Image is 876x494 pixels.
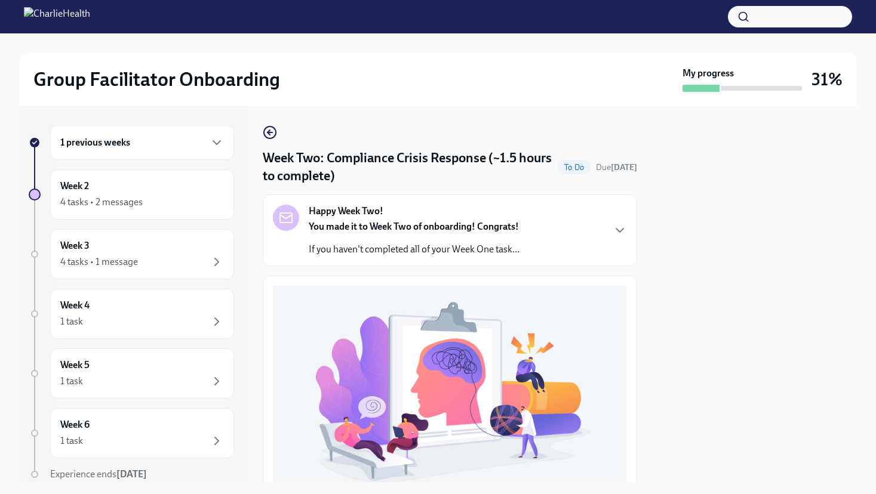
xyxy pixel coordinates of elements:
[60,375,83,388] div: 1 task
[50,468,147,480] span: Experience ends
[263,149,552,185] h4: Week Two: Compliance Crisis Response (~1.5 hours to complete)
[33,67,280,91] h2: Group Facilitator Onboarding
[29,229,234,279] a: Week 34 tasks • 1 message
[60,136,130,149] h6: 1 previous weeks
[60,315,83,328] div: 1 task
[309,243,520,256] p: If you haven't completed all of your Week One task...
[683,67,734,80] strong: My progress
[116,468,147,480] strong: [DATE]
[60,359,90,372] h6: Week 5
[60,255,138,268] div: 4 tasks • 1 message
[60,239,90,252] h6: Week 3
[29,169,234,220] a: Week 24 tasks • 2 messages
[24,7,90,26] img: CharlieHealth
[309,221,519,232] strong: You made it to Week Two of onboarding! Congrats!
[812,69,843,90] h3: 31%
[29,289,234,339] a: Week 41 task
[60,418,90,431] h6: Week 6
[309,205,383,218] strong: Happy Week Two!
[60,299,90,312] h6: Week 4
[29,408,234,458] a: Week 61 task
[29,348,234,399] a: Week 51 task
[60,434,83,447] div: 1 task
[596,162,637,173] span: September 22nd, 2025 08:00
[60,196,143,209] div: 4 tasks • 2 messages
[611,162,637,172] strong: [DATE]
[60,180,89,193] h6: Week 2
[557,163,591,172] span: To Do
[50,125,234,160] div: 1 previous weeks
[596,162,637,172] span: Due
